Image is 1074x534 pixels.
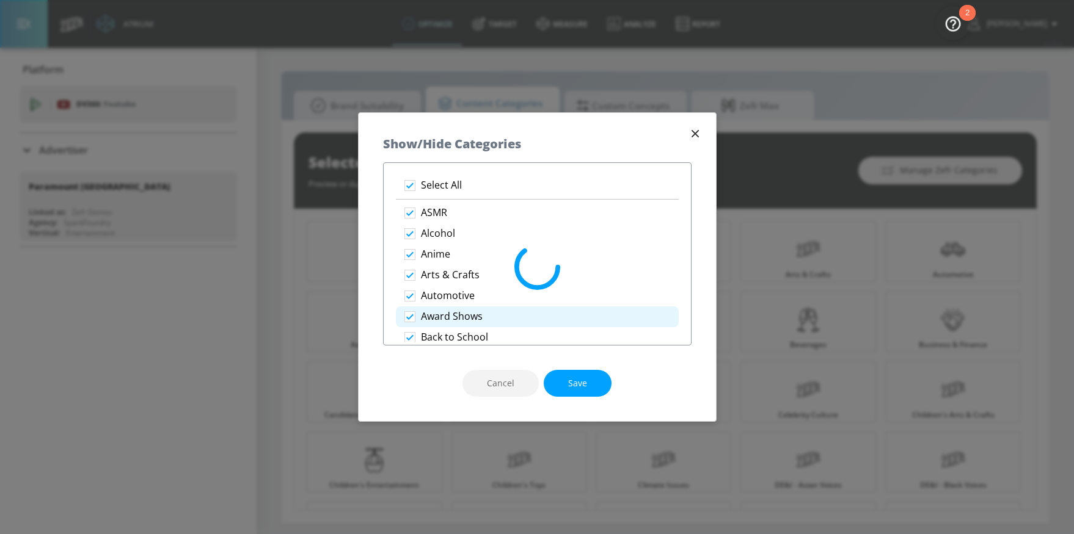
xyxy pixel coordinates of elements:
h5: Show/Hide Categories [383,137,521,150]
p: Alcohol [421,227,455,240]
p: Award Shows [421,310,483,323]
p: Select All [421,179,462,192]
p: Arts & Crafts [421,269,480,281]
p: Anime [421,248,450,261]
span: Save [568,376,587,391]
button: Save [544,370,612,397]
p: Automotive [421,289,475,302]
p: ASMR [421,206,447,219]
div: 2 [965,13,970,29]
button: Open Resource Center, 2 new notifications [936,6,970,40]
p: Back to School [421,331,488,344]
